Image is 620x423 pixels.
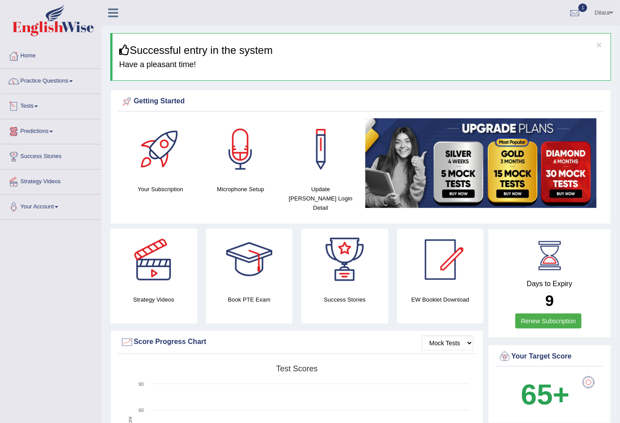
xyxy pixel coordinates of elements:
h4: Days to Expiry [498,280,601,288]
text: 90 [139,381,144,387]
h3: Successful entry in the system [119,45,604,56]
a: Predictions [0,119,101,141]
a: Renew Subscription [515,313,582,329]
tspan: Test scores [276,364,318,373]
a: Home [0,44,101,66]
div: Score Progress Chart [120,336,473,349]
button: × [597,40,602,49]
h4: Your Subscription [125,185,196,194]
a: Strategy Videos [0,170,101,192]
div: Getting Started [120,95,601,108]
b: 65+ [521,378,570,411]
div: Your Target Score [498,350,601,363]
a: Tests [0,94,101,116]
h4: Strategy Videos [110,295,197,304]
img: small5.jpg [365,118,597,208]
text: 60 [139,408,144,413]
a: Practice Questions [0,69,101,91]
a: Success Stories [0,144,101,166]
a: Your Account [0,195,101,217]
h4: EW Booklet Download [397,295,484,304]
b: 9 [545,292,554,309]
h4: Have a pleasant time! [119,60,604,69]
span: 1 [579,4,587,12]
h4: Update [PERSON_NAME] Login Detail [285,185,357,212]
h4: Success Stories [301,295,388,304]
h4: Book PTE Exam [206,295,293,304]
h4: Microphone Setup [205,185,277,194]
